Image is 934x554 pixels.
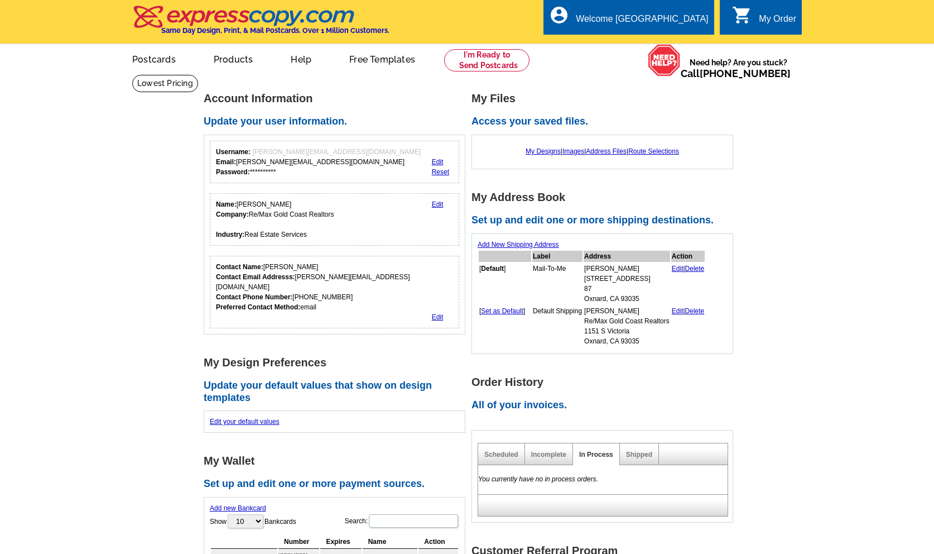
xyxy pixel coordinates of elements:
[671,263,705,304] td: |
[432,168,449,176] a: Reset
[273,45,329,71] a: Help
[210,418,280,426] a: Edit your default values
[252,148,421,156] span: [PERSON_NAME][EMAIL_ADDRESS][DOMAIN_NAME]
[432,200,444,208] a: Edit
[586,147,627,155] a: Address Files
[216,263,263,271] strong: Contact Name:
[576,14,708,30] div: Welcome [GEOGRAPHIC_DATA]
[216,303,300,311] strong: Preferred Contact Method:
[478,141,727,162] div: | | |
[648,44,681,77] img: help
[628,147,679,155] a: Route Selections
[432,313,444,321] a: Edit
[531,451,566,459] a: Incomplete
[210,256,459,328] div: Who should we contact regarding order issues?
[681,68,791,79] span: Call
[132,13,389,35] a: Same Day Design, Print, & Mail Postcards. Over 1 Million Customers.
[471,399,739,412] h2: All of your invoices.
[732,5,752,25] i: shopping_cart
[471,192,739,203] h1: My Address Book
[345,513,459,529] label: Search:
[216,293,292,301] strong: Contact Phone Number:
[532,251,582,262] th: Label
[204,380,471,404] h2: Update your default values that show on design templates
[320,535,361,549] th: Expires
[196,45,271,71] a: Products
[363,535,418,549] th: Name
[478,475,598,483] em: You currently have no in process orders.
[562,147,584,155] a: Images
[479,263,531,304] td: [ ]
[216,262,453,312] div: [PERSON_NAME] [PERSON_NAME][EMAIL_ADDRESS][DOMAIN_NAME] [PHONE_NUMBER] email
[204,357,471,369] h1: My Design Preferences
[471,93,739,104] h1: My Files
[471,376,739,388] h1: Order History
[432,158,444,166] a: Edit
[216,158,236,166] strong: Email:
[210,193,459,246] div: Your personal details.
[216,168,250,176] strong: Password:
[216,211,249,218] strong: Company:
[216,231,244,238] strong: Industry:
[479,305,531,347] td: [ ]
[681,57,796,79] span: Need help? Are you stuck?
[216,147,421,177] div: [PERSON_NAME][EMAIL_ADDRESS][DOMAIN_NAME] **********
[369,514,458,528] input: Search:
[210,504,266,512] a: Add new Bankcard
[672,265,683,273] a: Edit
[685,265,705,273] a: Delete
[418,535,458,549] th: Action
[204,455,471,467] h1: My Wallet
[114,45,194,71] a: Postcards
[204,116,471,128] h2: Update your user information.
[204,93,471,104] h1: Account Information
[216,273,295,281] strong: Contact Email Addresss:
[478,241,559,249] a: Add New Shipping Address
[484,451,518,459] a: Scheduled
[331,45,433,71] a: Free Templates
[526,147,561,155] a: My Designs
[471,214,739,227] h2: Set up and edit one or more shipping destinations.
[216,200,237,208] strong: Name:
[471,116,739,128] h2: Access your saved files.
[579,451,613,459] a: In Process
[671,251,705,262] th: Action
[549,5,569,25] i: account_circle
[532,305,582,347] td: Default Shipping
[210,141,459,183] div: Your login information.
[759,14,796,30] div: My Order
[161,26,389,35] h4: Same Day Design, Print, & Mail Postcards. Over 1 Million Customers.
[700,68,791,79] a: [PHONE_NUMBER]
[626,451,652,459] a: Shipped
[532,263,582,304] td: Mail-To-Me
[481,307,523,315] a: Set as Default
[278,535,319,549] th: Number
[672,307,683,315] a: Edit
[584,251,670,262] th: Address
[732,12,796,26] a: shopping_cart My Order
[204,478,471,490] h2: Set up and edit one or more payment sources.
[481,265,504,273] b: Default
[216,148,251,156] strong: Username:
[228,514,263,528] select: ShowBankcards
[584,305,670,347] td: [PERSON_NAME] Re/Max Gold Coast Realtors 1151 S Victoria Oxnard, CA 93035
[210,513,296,529] label: Show Bankcards
[584,263,670,304] td: [PERSON_NAME] [STREET_ADDRESS] 87 Oxnard, CA 93035
[671,305,705,347] td: |
[216,199,334,240] div: [PERSON_NAME] Re/Max Gold Coast Realtors Real Estate Services
[685,307,705,315] a: Delete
